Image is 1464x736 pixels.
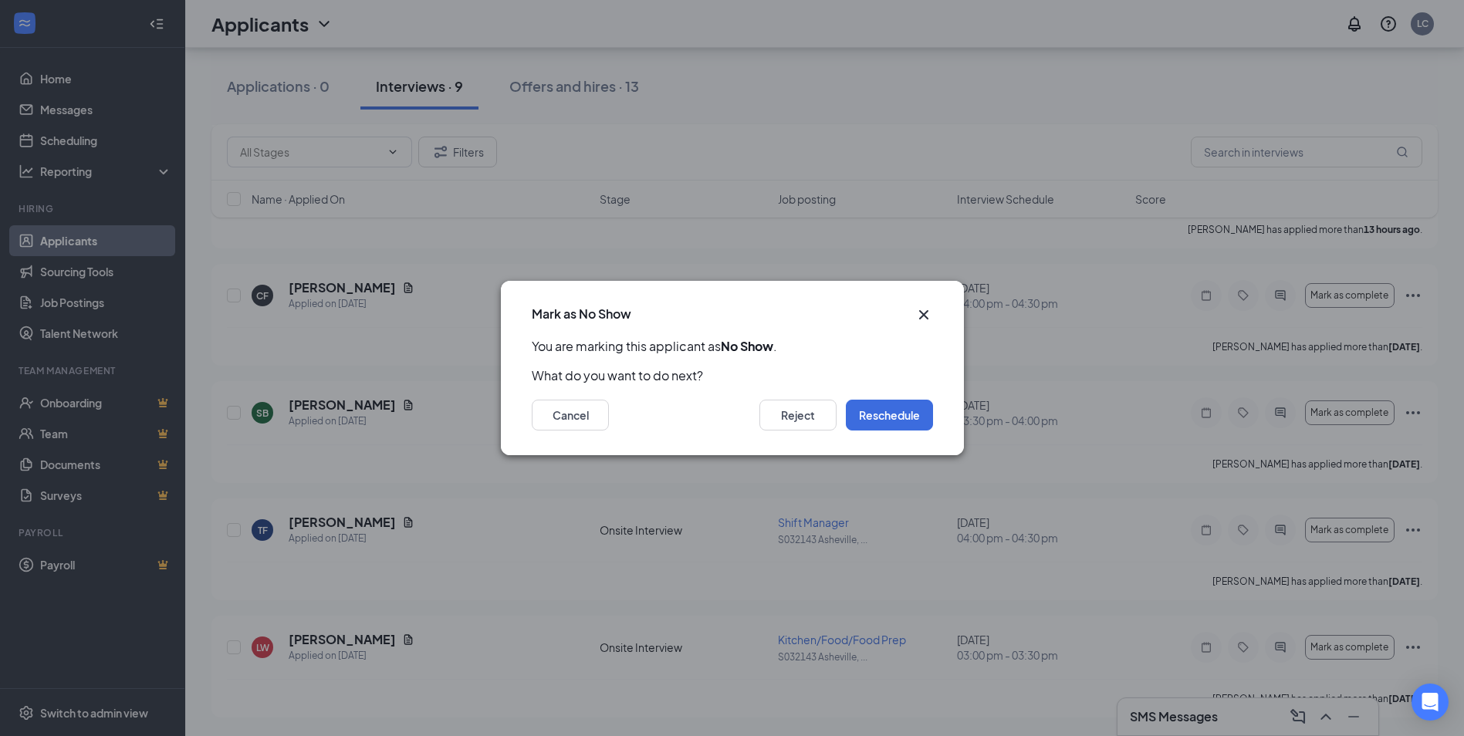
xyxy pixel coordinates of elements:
button: Close [915,306,933,324]
svg: Cross [915,306,933,324]
p: You are marking this applicant as . [532,338,933,355]
button: Cancel [532,400,609,430]
button: Reschedule [846,400,933,430]
b: No Show [721,338,773,354]
button: Reject [759,400,837,430]
h3: Mark as No Show [532,306,631,322]
p: What do you want to do next? [532,367,933,384]
div: Open Intercom Messenger [1412,684,1449,721]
